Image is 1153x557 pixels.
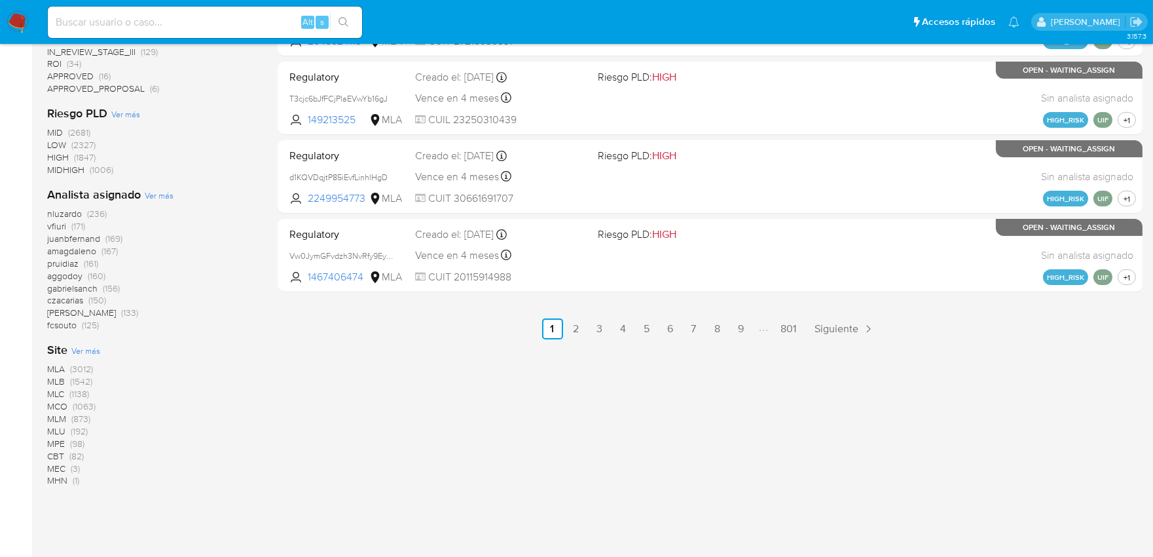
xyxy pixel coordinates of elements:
button: search-icon [330,13,357,31]
input: Buscar usuario o caso... [48,14,362,31]
a: Notificaciones [1008,16,1019,28]
p: sandra.chabay@mercadolibre.com [1051,16,1125,28]
span: Accesos rápidos [922,15,995,29]
span: Alt [302,16,313,28]
span: 3.157.3 [1127,31,1146,41]
a: Salir [1129,15,1143,29]
span: s [320,16,324,28]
